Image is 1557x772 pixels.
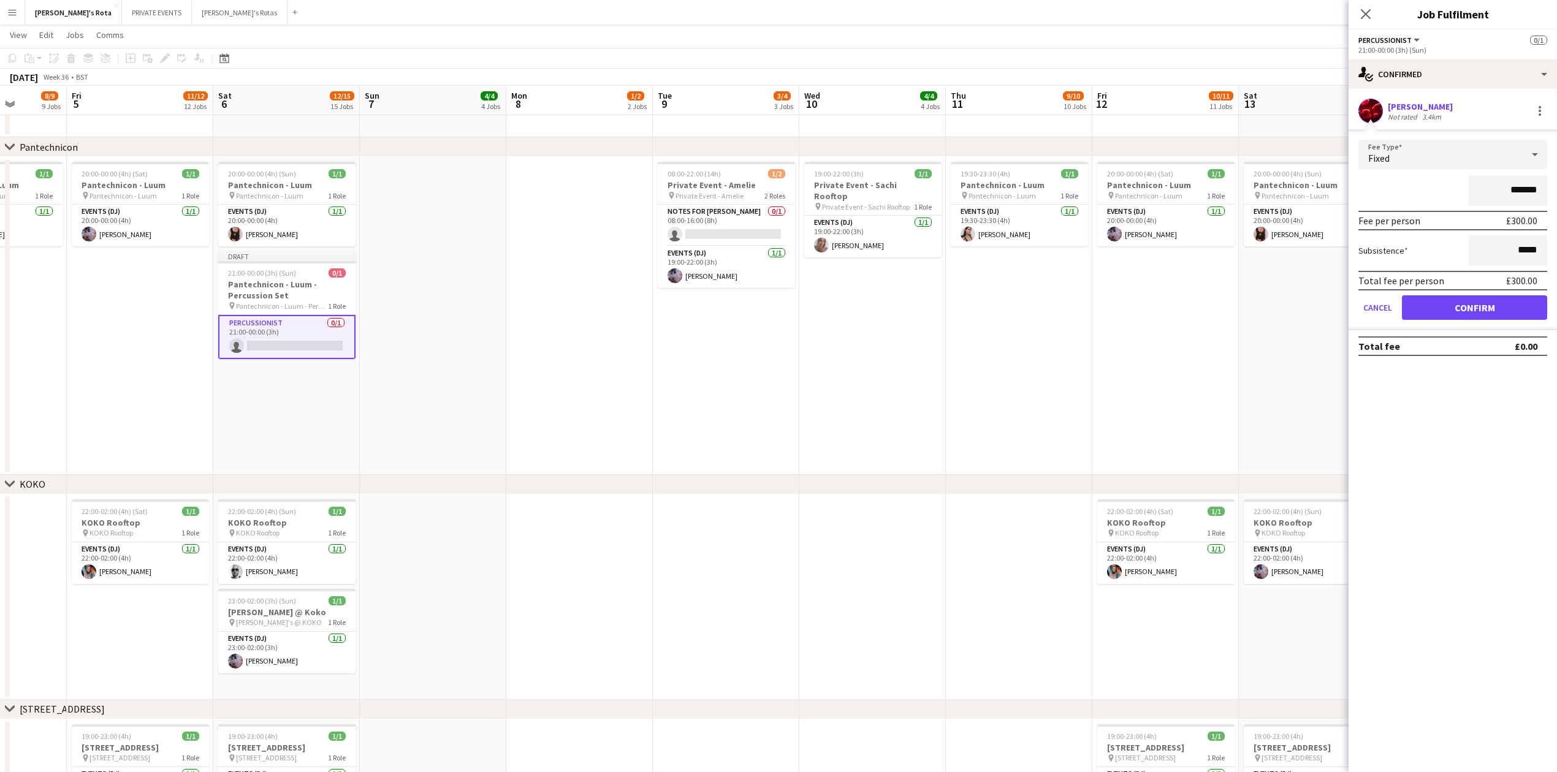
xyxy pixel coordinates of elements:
[218,742,356,753] h3: [STREET_ADDRESS]
[329,732,346,741] span: 1/1
[218,589,356,673] app-job-card: 23:00-02:00 (3h) (Sun)1/1[PERSON_NAME] @ Koko [PERSON_NAME]'s @ KOKO1 RoleEvents (DJ)1/123:00-02:...
[1060,191,1078,200] span: 1 Role
[122,1,192,25] button: PRIVATE EVENTS
[184,102,207,111] div: 12 Jobs
[328,301,346,311] span: 1 Role
[82,169,148,178] span: 20:00-00:00 (4h) (Sat)
[1063,91,1084,100] span: 9/10
[328,191,346,200] span: 1 Role
[218,251,356,359] div: Draft21:00-00:00 (3h) (Sun)0/1Pantechnicon - Luum - Percussion Set Pantechnicon - Luum - Percussi...
[329,507,346,516] span: 1/1
[72,90,82,101] span: Fri
[66,29,84,40] span: Jobs
[1097,90,1107,101] span: Fri
[72,205,209,246] app-card-role: Events (DJ)1/120:00-00:00 (4h)[PERSON_NAME]
[365,90,379,101] span: Sun
[72,742,209,753] h3: [STREET_ADDRESS]
[676,191,744,200] span: Private Event - Amelie
[1097,205,1235,246] app-card-role: Events (DJ)1/120:00-00:00 (4h)[PERSON_NAME]
[481,102,500,111] div: 4 Jobs
[658,205,795,246] app-card-role: Notes for [PERSON_NAME]0/108:00-16:00 (8h)
[236,753,297,762] span: [STREET_ADDRESS]
[1107,507,1173,516] span: 22:00-02:00 (4h) (Sat)
[34,27,58,43] a: Edit
[89,191,157,200] span: Pantechnicon - Luum
[10,29,27,40] span: View
[1254,732,1303,741] span: 19:00-23:00 (4h)
[804,162,942,257] app-job-card: 19:00-22:00 (3h)1/1Private Event - Sachi Rooftop Private Event - Sachi Rooftop1 RoleEvents (DJ)1/...
[330,91,354,100] span: 12/15
[35,191,53,200] span: 1 Role
[921,102,940,111] div: 4 Jobs
[1097,742,1235,753] h3: [STREET_ADDRESS]
[1262,191,1329,200] span: Pantechnicon - Luum
[658,246,795,288] app-card-role: Events (DJ)1/119:00-22:00 (3h)[PERSON_NAME]
[76,72,88,81] div: BST
[218,499,356,584] app-job-card: 22:00-02:00 (4h) (Sun)1/1KOKO Rooftop KOKO Rooftop1 RoleEvents (DJ)1/122:00-02:00 (4h)[PERSON_NAME]
[218,607,356,618] h3: [PERSON_NAME] @ Koko
[10,71,38,83] div: [DATE]
[1358,295,1397,320] button: Cancel
[218,542,356,584] app-card-role: Events (DJ)1/122:00-02:00 (4h)[PERSON_NAME]
[814,169,864,178] span: 19:00-22:00 (3h)
[1262,528,1305,537] span: KOKO Rooftop
[363,97,379,111] span: 7
[774,91,791,100] span: 3/4
[1208,169,1225,178] span: 1/1
[920,91,937,100] span: 4/4
[228,732,278,741] span: 19:00-23:00 (4h)
[951,205,1088,246] app-card-role: Events (DJ)1/119:30-23:30 (4h)[PERSON_NAME]
[70,97,82,111] span: 5
[1097,517,1235,528] h3: KOKO Rooftop
[1358,36,1422,45] button: Percussionist
[1358,245,1408,256] label: Subsistence
[658,162,795,288] div: 08:00-22:00 (14h)1/2Private Event - Amelie Private Event - Amelie2 RolesNotes for [PERSON_NAME]0/...
[1207,528,1225,537] span: 1 Role
[330,102,354,111] div: 15 Jobs
[1244,499,1381,584] div: 22:00-02:00 (4h) (Sun)1/1KOKO Rooftop KOKO Rooftop1 RoleEvents (DJ)1/122:00-02:00 (4h)[PERSON_NAME]
[89,753,150,762] span: [STREET_ADDRESS]
[1061,169,1078,178] span: 1/1
[1358,36,1412,45] span: Percussionist
[1244,542,1381,584] app-card-role: Events (DJ)1/122:00-02:00 (4h)[PERSON_NAME]
[91,27,129,43] a: Comms
[182,169,199,178] span: 1/1
[1358,214,1420,227] div: Fee per person
[1506,214,1537,227] div: £300.00
[228,169,296,178] span: 20:00-00:00 (4h) (Sun)
[329,596,346,605] span: 1/1
[182,507,199,516] span: 1/1
[1097,499,1235,584] div: 22:00-02:00 (4h) (Sat)1/1KOKO Rooftop KOKO Rooftop1 RoleEvents (DJ)1/122:00-02:00 (4h)[PERSON_NAME]
[329,268,346,278] span: 0/1
[1244,517,1381,528] h3: KOKO Rooftop
[1244,162,1381,246] div: 20:00-00:00 (4h) (Sun)1/1Pantechnicon - Luum Pantechnicon - Luum1 RoleEvents (DJ)1/120:00-00:00 (...
[41,91,58,100] span: 8/9
[1209,91,1233,100] span: 10/11
[25,1,122,25] button: [PERSON_NAME]'s Rota
[658,90,672,101] span: Tue
[218,315,356,359] app-card-role: Percussionist0/121:00-00:00 (3h)
[658,180,795,191] h3: Private Event - Amelie
[1097,180,1235,191] h3: Pantechnicon - Luum
[181,753,199,762] span: 1 Role
[20,703,105,715] div: [STREET_ADDRESS]
[236,528,280,537] span: KOKO Rooftop
[82,732,131,741] span: 19:00-23:00 (4h)
[1402,295,1547,320] button: Confirm
[218,205,356,246] app-card-role: Events (DJ)1/120:00-00:00 (4h)[PERSON_NAME]
[218,162,356,246] app-job-card: 20:00-00:00 (4h) (Sun)1/1Pantechnicon - Luum Pantechnicon - Luum1 RoleEvents (DJ)1/120:00-00:00 (...
[72,499,209,584] div: 22:00-02:00 (4h) (Sat)1/1KOKO Rooftop KOKO Rooftop1 RoleEvents (DJ)1/122:00-02:00 (4h)[PERSON_NAME]
[949,97,966,111] span: 11
[1208,732,1225,741] span: 1/1
[1244,90,1257,101] span: Sat
[627,91,644,100] span: 1/2
[42,102,61,111] div: 9 Jobs
[89,528,133,537] span: KOKO Rooftop
[236,301,328,311] span: Pantechnicon - Luum - Percussion Set
[20,141,78,153] div: Pantechnicon
[40,72,71,81] span: Week 36
[218,90,232,101] span: Sat
[951,162,1088,246] app-job-card: 19:30-23:30 (4h)1/1Pantechnicon - Luum Pantechnicon - Luum1 RoleEvents (DJ)1/119:30-23:30 (4h)[PE...
[764,191,785,200] span: 2 Roles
